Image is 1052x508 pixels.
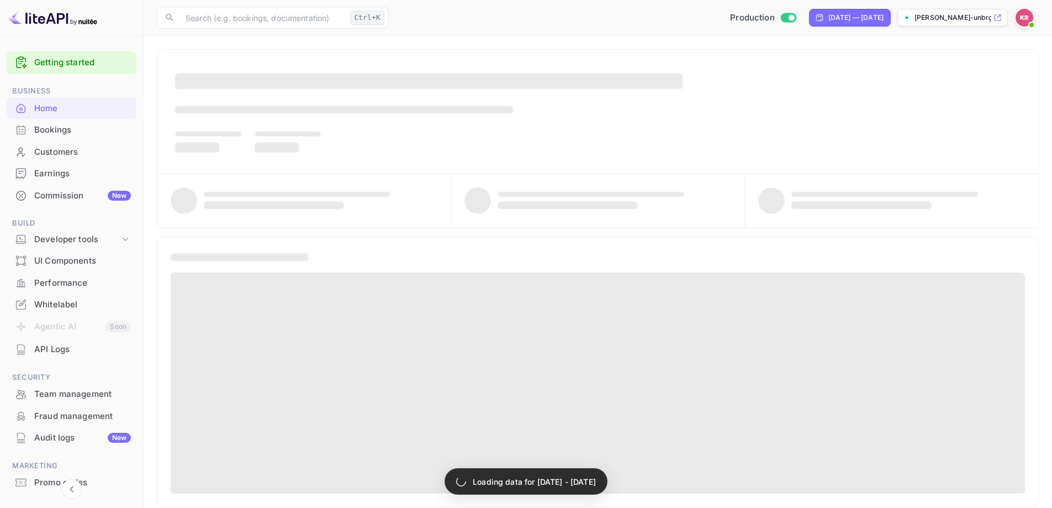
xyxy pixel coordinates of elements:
[7,339,136,360] div: API Logs
[34,277,131,290] div: Performance
[730,12,775,24] span: Production
[7,119,136,141] div: Bookings
[34,476,131,489] div: Promo codes
[7,460,136,472] span: Marketing
[350,11,384,25] div: Ctrl+K
[7,98,136,119] div: Home
[34,343,131,356] div: API Logs
[62,479,82,499] button: Collapse navigation
[108,433,131,443] div: New
[7,250,136,271] a: UI Components
[828,13,884,23] div: [DATE] — [DATE]
[7,119,136,140] a: Bookings
[7,185,136,207] div: CommissionNew
[7,250,136,272] div: UI Components
[7,427,136,449] div: Audit logsNew
[7,427,136,448] a: Audit logsNew
[7,51,136,74] div: Getting started
[7,142,136,162] a: Customers
[914,13,991,23] p: [PERSON_NAME]-unbrg.[PERSON_NAME]...
[34,190,131,202] div: Commission
[7,384,136,405] div: Team management
[1016,9,1033,27] img: Kobus Roux
[7,294,136,316] div: Whitelabel
[34,410,131,423] div: Fraud management
[7,472,136,493] a: Promo codes
[7,406,136,426] a: Fraud management
[34,167,131,180] div: Earnings
[34,255,131,268] div: UI Components
[34,233,120,246] div: Developer tools
[7,217,136,229] span: Build
[7,273,136,293] a: Performance
[7,163,136,184] a: Earnings
[473,476,596,488] p: Loading data for [DATE] - [DATE]
[9,9,97,27] img: LiteAPI logo
[7,273,136,294] div: Performance
[7,294,136,315] a: Whitelabel
[7,142,136,163] div: Customers
[7,371,136,384] span: Security
[34,56,131,69] a: Getting started
[108,191,131,201] div: New
[7,185,136,206] a: CommissionNew
[179,7,346,29] input: Search (e.g. bookings, documentation)
[726,12,800,24] div: Switch to Sandbox mode
[34,298,131,311] div: Whitelabel
[7,339,136,359] a: API Logs
[7,472,136,494] div: Promo codes
[34,146,131,159] div: Customers
[7,406,136,427] div: Fraud management
[7,98,136,118] a: Home
[7,85,136,97] span: Business
[34,388,131,401] div: Team management
[34,432,131,444] div: Audit logs
[34,124,131,137] div: Bookings
[34,102,131,115] div: Home
[7,230,136,249] div: Developer tools
[7,163,136,185] div: Earnings
[7,384,136,404] a: Team management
